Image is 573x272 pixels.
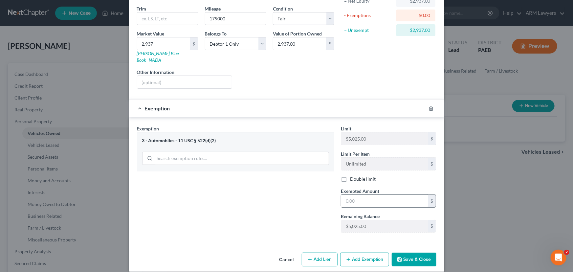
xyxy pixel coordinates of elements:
div: - Exemptions [344,12,394,19]
input: 0.00 [137,37,190,50]
span: Limit [341,126,351,131]
span: Exemption [137,126,159,131]
input: (optional) [137,76,232,88]
div: $ [428,220,436,233]
input: -- [341,220,428,233]
div: $2,937.00 [402,27,430,34]
div: 3 - Automobiles - 11 USC § 522(d)(2) [142,138,329,144]
button: Add Exemption [340,253,389,266]
button: Cancel [274,253,299,266]
label: Value of Portion Owned [273,30,322,37]
label: Mileage [205,5,221,12]
input: ex. LS, LT, etc [137,12,198,25]
input: -- [341,158,428,170]
div: $ [190,37,198,50]
iframe: Intercom live chat [551,250,566,265]
div: $ [428,158,436,170]
input: 0.00 [273,37,326,50]
label: Double limit [350,176,376,182]
div: $ [326,37,334,50]
label: Remaining Balance [341,213,380,220]
input: -- [341,132,428,145]
div: $ [428,132,436,145]
span: 2 [564,250,569,255]
button: Save & Close [392,253,436,266]
label: Condition [273,5,293,12]
label: Limit Per Item [341,150,370,157]
div: $0.00 [402,12,430,19]
span: Exemption [145,105,170,111]
label: Trim [137,5,146,12]
span: Belongs To [205,31,227,36]
div: = Unexempt [344,27,394,34]
div: $ [428,195,436,207]
input: -- [205,12,266,25]
a: NADA [149,57,162,63]
button: Add Lien [302,253,338,266]
a: [PERSON_NAME] Blue Book [137,51,179,63]
label: Other Information [137,69,175,76]
label: Market Value [137,30,165,37]
input: 0.00 [341,195,428,207]
span: Exempted Amount [341,188,379,194]
input: Search exemption rules... [155,152,329,165]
